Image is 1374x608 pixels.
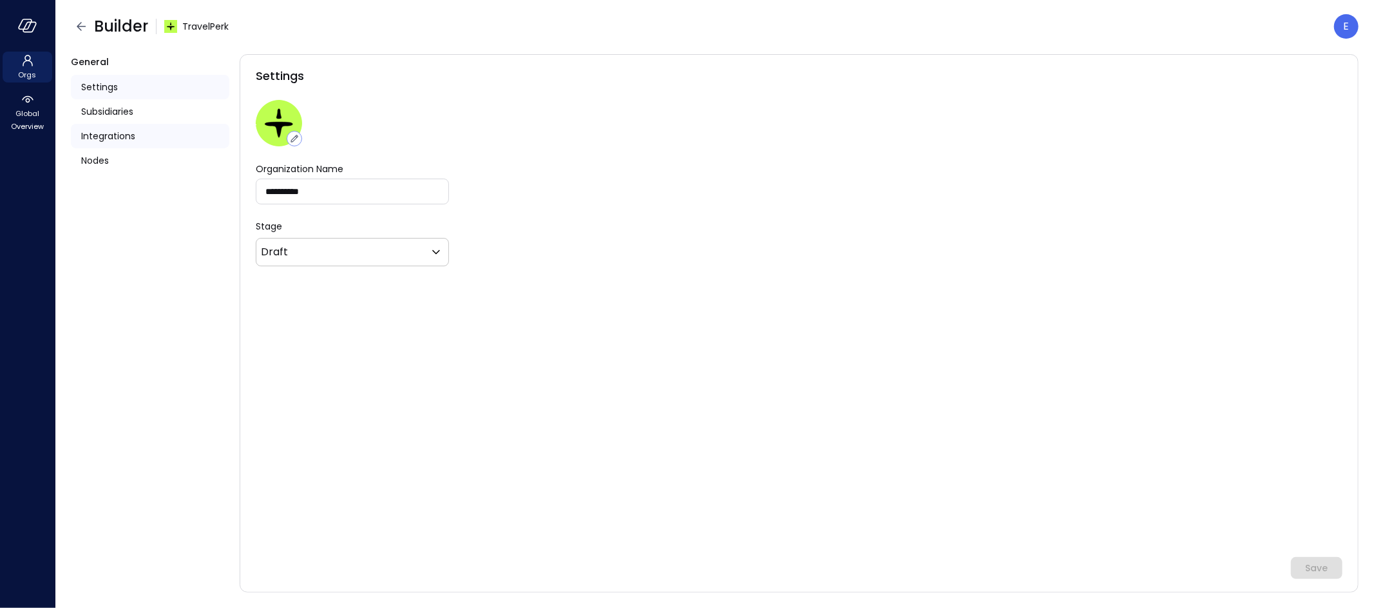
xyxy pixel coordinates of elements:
[256,100,302,146] img: euz2wel6fvrjeyhjwgr9
[71,75,229,99] a: Settings
[94,16,148,37] span: Builder
[256,162,449,176] label: Organization Name
[182,19,229,34] span: TravelPerk
[3,52,52,83] div: Orgs
[81,153,109,168] span: Nodes
[8,107,47,133] span: Global Overview
[261,244,288,260] p: Draft
[81,129,135,143] span: Integrations
[256,68,304,84] span: Settings
[71,99,229,124] a: Subsidiaries
[81,80,118,94] span: Settings
[1334,14,1359,39] div: Eleanor Yehudai
[19,68,37,81] span: Orgs
[3,90,52,134] div: Global Overview
[81,104,133,119] span: Subsidiaries
[71,55,109,68] span: General
[71,148,229,173] a: Nodes
[1344,19,1350,34] p: E
[164,20,177,33] img: euz2wel6fvrjeyhjwgr9
[256,220,1342,233] p: Stage
[71,124,229,148] a: Integrations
